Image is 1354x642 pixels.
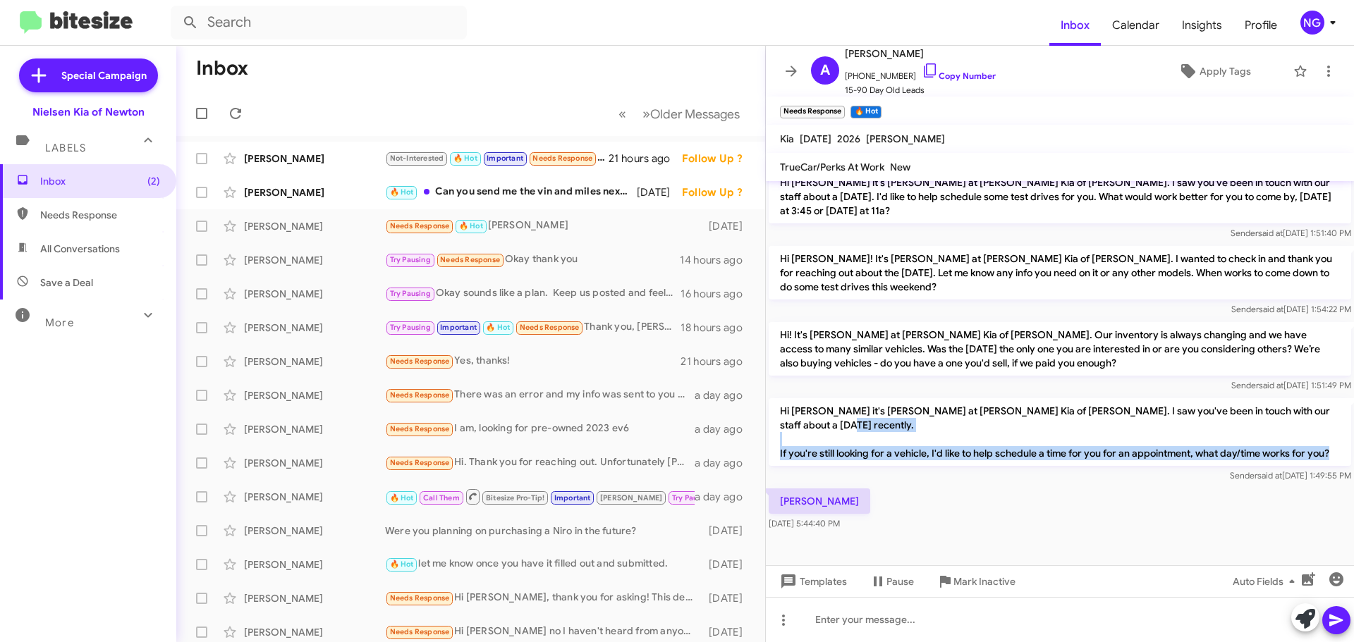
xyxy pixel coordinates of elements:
[385,319,681,335] div: Thank you, [PERSON_NAME]!
[837,132,860,145] span: 2026
[532,154,592,163] span: Needs Response
[618,105,626,123] span: «
[769,488,870,514] p: [PERSON_NAME]
[390,424,450,433] span: Needs Response
[850,106,881,118] small: 🔥 Hot
[45,142,86,154] span: Labels
[1171,5,1233,46] a: Insights
[637,185,682,199] div: [DATE]
[886,569,914,594] span: Pause
[40,208,160,222] span: Needs Response
[769,170,1351,223] p: Hi [PERSON_NAME] it's [PERSON_NAME] at [PERSON_NAME] Kia of [PERSON_NAME]. I saw you've been in t...
[780,161,884,173] span: TrueCar/Perks At Work
[681,287,754,301] div: 16 hours ago
[244,388,385,402] div: [PERSON_NAME]
[244,625,385,639] div: [PERSON_NAME]
[40,242,120,256] span: All Conversations
[611,99,748,128] nav: Page navigation example
[702,591,754,605] div: [DATE]
[1230,470,1351,481] span: Sender [DATE] 1:49:55 PM
[1257,470,1282,481] span: said at
[1233,569,1300,594] span: Auto Fields
[390,458,450,467] span: Needs Response
[244,456,385,470] div: [PERSON_NAME]
[845,83,996,97] span: 15-90 Day Old Leads
[1049,5,1101,46] a: Inbox
[1259,380,1283,390] span: said at
[244,287,385,301] div: [PERSON_NAME]
[610,99,635,128] button: Previous
[1221,569,1312,594] button: Auto Fields
[1231,380,1351,390] span: Sender [DATE] 1:51:49 PM
[244,591,385,605] div: [PERSON_NAME]
[487,154,523,163] span: Important
[925,569,1027,594] button: Mark Inactive
[890,161,910,173] span: New
[866,132,945,145] span: [PERSON_NAME]
[390,289,431,298] span: Try Pausing
[32,105,145,119] div: Nielsen Kia of Newton
[385,590,702,606] div: Hi [PERSON_NAME], thank you for asking! This deal is not appealing to me, so I'm sorry
[390,560,414,569] span: 🔥 Hot
[45,316,74,329] span: More
[845,45,996,62] span: [PERSON_NAME]
[385,556,702,572] div: let me know once you have it filled out and submitted.
[766,569,858,594] button: Templates
[385,387,695,403] div: There was an error and my info was sent to you by mistake I'm over two hours away
[244,219,385,233] div: [PERSON_NAME]
[385,252,680,268] div: Okay thank you
[244,185,385,199] div: [PERSON_NAME]
[440,255,500,264] span: Needs Response
[695,422,754,436] div: a day ago
[1259,304,1283,314] span: said at
[61,68,147,82] span: Special Campaign
[1258,228,1283,238] span: said at
[780,132,794,145] span: Kia
[390,390,450,400] span: Needs Response
[486,493,544,502] span: Bitesize Pro-Tip!
[390,493,414,502] span: 🔥 Hot
[423,493,460,502] span: Call Them
[1231,304,1351,314] span: Sender [DATE] 1:54:22 PM
[682,152,754,166] div: Follow Up ?
[554,493,591,502] span: Important
[385,218,702,234] div: [PERSON_NAME]
[1231,228,1351,238] span: Sender [DATE] 1:51:40 PM
[1101,5,1171,46] span: Calendar
[453,154,477,163] span: 🔥 Hot
[820,59,830,82] span: A
[390,323,431,332] span: Try Pausing
[681,321,754,335] div: 18 hours ago
[520,323,580,332] span: Needs Response
[702,557,754,572] div: [DATE]
[642,105,650,123] span: »
[1233,5,1288,46] span: Profile
[390,187,414,197] span: 🔥 Hot
[40,276,93,290] span: Save a Deal
[390,593,450,603] span: Needs Response
[385,184,637,200] div: Can you send me the vin and miles next time you go out to the vehicle?
[1300,11,1324,35] div: NG
[390,154,444,163] span: Not-Interested
[196,57,248,80] h1: Inbox
[600,493,663,502] span: [PERSON_NAME]
[171,6,467,39] input: Search
[390,255,431,264] span: Try Pausing
[858,569,925,594] button: Pause
[486,323,510,332] span: 🔥 Hot
[769,322,1351,376] p: Hi! It's [PERSON_NAME] at [PERSON_NAME] Kia of [PERSON_NAME]. Our inventory is always changing an...
[780,106,845,118] small: Needs Response
[385,421,695,437] div: I am, looking for pre-owned 2023 ev6
[244,354,385,369] div: [PERSON_NAME]
[244,524,385,538] div: [PERSON_NAME]
[390,221,450,230] span: Needs Response
[681,354,754,369] div: 21 hours ago
[769,246,1351,300] p: Hi [PERSON_NAME]! It's [PERSON_NAME] at [PERSON_NAME] Kia of [PERSON_NAME]. I wanted to check in ...
[385,624,702,640] div: Hi [PERSON_NAME] no I haven't heard from anyone
[244,422,385,436] div: [PERSON_NAME]
[695,388,754,402] div: a day ago
[385,285,681,302] div: Okay sounds like a plan. Keep us posted and feel free to reach out with any questions.
[390,357,450,366] span: Needs Response
[385,150,609,166] div: It's paid off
